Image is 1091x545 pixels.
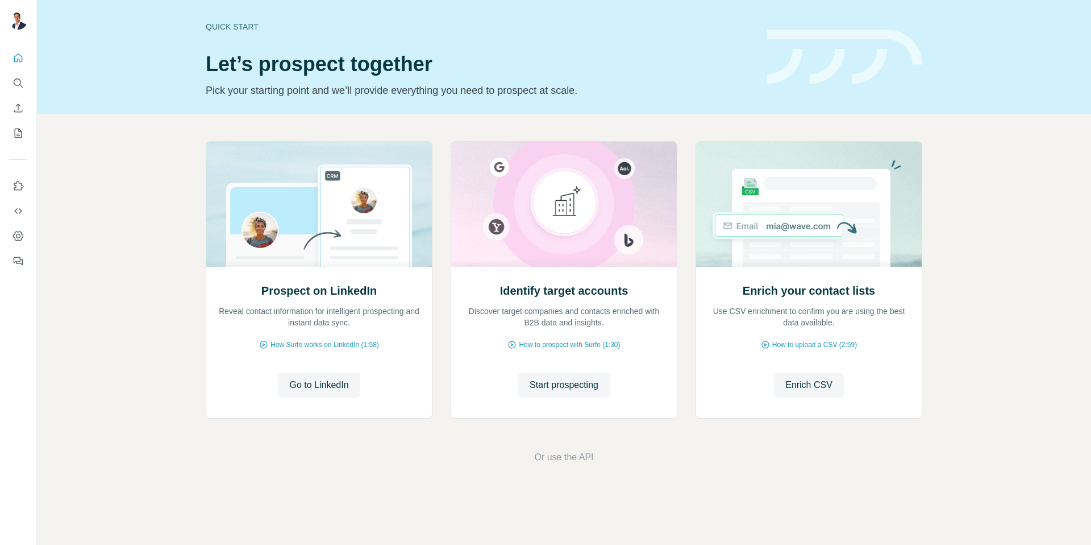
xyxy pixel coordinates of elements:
p: Pick your starting point and we’ll provide everything you need to prospect at scale. [206,82,753,98]
button: Enrich CSV [9,98,27,118]
button: Go to LinkedIn [278,373,360,398]
h2: Prospect on LinkedIn [261,283,377,299]
span: Go to LinkedIn [289,378,348,392]
img: Avatar [9,11,27,30]
div: Quick start [206,21,753,32]
button: Dashboard [9,226,27,246]
button: Use Surfe on LinkedIn [9,176,27,196]
button: Quick start [9,48,27,68]
img: Identify target accounts [451,142,677,267]
img: Enrich your contact lists [696,142,922,267]
span: How Surfe works on LinkedIn (1:58) [270,340,379,350]
button: Or use the API [534,451,593,464]
button: Start prospecting [518,373,610,398]
h2: Enrich your contact lists [743,283,875,299]
img: banner [767,30,922,85]
span: Start prospecting [530,378,598,392]
button: My lists [9,123,27,143]
button: Use Surfe API [9,201,27,221]
h2: Identify target accounts [500,283,628,299]
p: Reveal contact information for intelligent prospecting and instant data sync. [218,305,420,328]
p: Discover target companies and contacts enriched with B2B data and insights. [463,305,665,328]
button: Search [9,73,27,93]
button: Feedback [9,251,27,271]
span: How to upload a CSV (2:59) [772,340,857,350]
h1: Let’s prospect together [206,53,753,76]
span: How to prospect with Surfe (1:30) [519,340,620,350]
img: Prospect on LinkedIn [206,142,432,267]
p: Use CSV enrichment to confirm you are using the best data available. [707,305,910,328]
span: Enrich CSV [785,378,832,392]
button: Enrich CSV [774,373,844,398]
